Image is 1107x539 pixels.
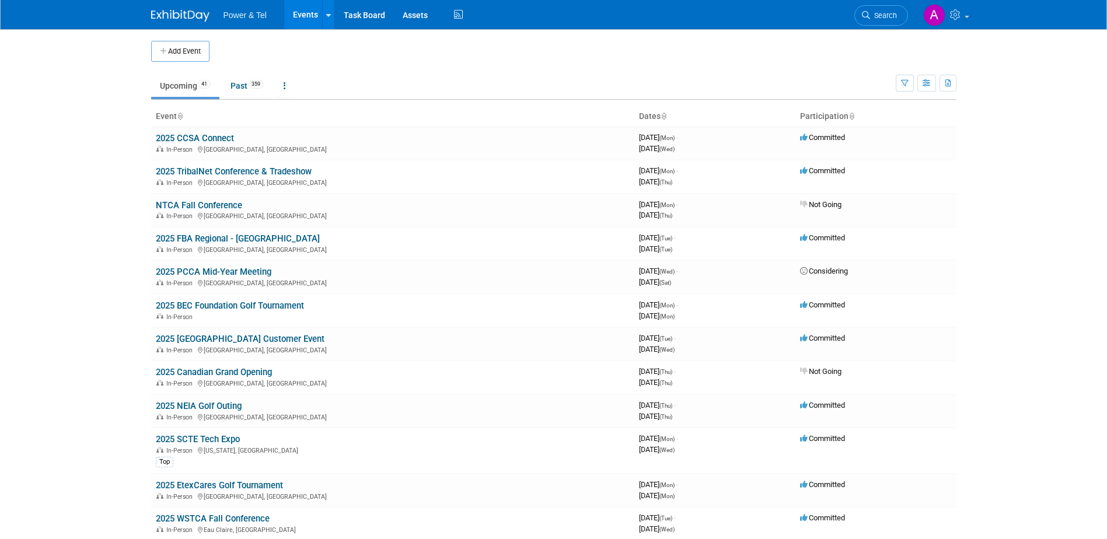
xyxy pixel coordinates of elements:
[156,526,163,532] img: In-Person Event
[800,300,845,309] span: Committed
[156,200,242,211] a: NTCA Fall Conference
[639,278,671,286] span: [DATE]
[659,414,672,420] span: (Thu)
[639,133,678,142] span: [DATE]
[676,267,678,275] span: -
[800,480,845,489] span: Committed
[659,235,672,242] span: (Tue)
[156,412,630,421] div: [GEOGRAPHIC_DATA], [GEOGRAPHIC_DATA]
[676,133,678,142] span: -
[659,380,672,386] span: (Thu)
[800,401,845,409] span: Committed
[156,313,163,319] img: In-Person Event
[156,166,312,177] a: 2025 TribalNet Conference & Tradeshow
[166,279,196,287] span: In-Person
[659,279,671,286] span: (Sat)
[156,447,163,453] img: In-Person Event
[151,41,209,62] button: Add Event
[156,401,242,411] a: 2025 NEIA Golf Outing
[639,345,675,353] span: [DATE]
[639,300,678,309] span: [DATE]
[156,146,163,152] img: In-Person Event
[795,107,956,127] th: Participation
[676,434,678,443] span: -
[639,491,675,500] span: [DATE]
[156,244,630,254] div: [GEOGRAPHIC_DATA], [GEOGRAPHIC_DATA]
[674,401,676,409] span: -
[156,445,630,454] div: [US_STATE], [GEOGRAPHIC_DATA]
[659,447,675,453] span: (Wed)
[800,334,845,342] span: Committed
[659,168,675,174] span: (Mon)
[800,166,845,175] span: Committed
[166,246,196,254] span: In-Person
[800,513,845,522] span: Committed
[156,144,630,153] div: [GEOGRAPHIC_DATA], [GEOGRAPHIC_DATA]
[800,233,845,242] span: Committed
[659,526,675,533] span: (Wed)
[659,402,672,409] span: (Thu)
[800,267,848,275] span: Considering
[156,334,324,344] a: 2025 [GEOGRAPHIC_DATA] Customer Event
[156,414,163,419] img: In-Person Event
[156,457,173,467] div: Top
[639,144,675,153] span: [DATE]
[659,346,675,353] span: (Wed)
[156,279,163,285] img: In-Person Event
[639,445,675,454] span: [DATE]
[156,513,270,524] a: 2025 WSTCA Fall Conference
[639,233,676,242] span: [DATE]
[639,401,676,409] span: [DATE]
[659,179,672,185] span: (Thu)
[639,367,676,376] span: [DATE]
[800,133,845,142] span: Committed
[156,524,630,534] div: Eau Claire, [GEOGRAPHIC_DATA]
[659,212,672,219] span: (Thu)
[156,367,272,377] a: 2025 Canadian Grand Opening
[166,313,196,321] span: In-Person
[659,335,672,342] span: (Tue)
[166,146,196,153] span: In-Person
[676,480,678,489] span: -
[156,380,163,386] img: In-Person Event
[156,212,163,218] img: In-Person Event
[156,346,163,352] img: In-Person Event
[156,177,630,187] div: [GEOGRAPHIC_DATA], [GEOGRAPHIC_DATA]
[156,278,630,287] div: [GEOGRAPHIC_DATA], [GEOGRAPHIC_DATA]
[639,166,678,175] span: [DATE]
[639,267,678,275] span: [DATE]
[639,311,675,320] span: [DATE]
[639,513,676,522] span: [DATE]
[166,447,196,454] span: In-Person
[166,179,196,187] span: In-Person
[156,267,271,277] a: 2025 PCCA Mid-Year Meeting
[659,268,675,275] span: (Wed)
[639,244,672,253] span: [DATE]
[222,75,273,97] a: Past359
[166,346,196,354] span: In-Person
[854,5,908,26] a: Search
[800,367,841,376] span: Not Going
[156,493,163,499] img: In-Person Event
[156,480,283,491] a: 2025 EtexCares Golf Tournament
[639,524,675,533] span: [DATE]
[659,202,675,208] span: (Mon)
[639,434,678,443] span: [DATE]
[166,414,196,421] span: In-Person
[674,334,676,342] span: -
[639,378,672,387] span: [DATE]
[151,10,209,22] img: ExhibitDay
[248,80,264,89] span: 359
[659,313,675,320] span: (Mon)
[639,211,672,219] span: [DATE]
[639,334,676,342] span: [DATE]
[659,135,675,141] span: (Mon)
[639,177,672,186] span: [DATE]
[156,211,630,220] div: [GEOGRAPHIC_DATA], [GEOGRAPHIC_DATA]
[659,302,675,309] span: (Mon)
[156,246,163,252] img: In-Person Event
[156,179,163,185] img: In-Person Event
[151,75,219,97] a: Upcoming41
[659,515,672,521] span: (Tue)
[676,300,678,309] span: -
